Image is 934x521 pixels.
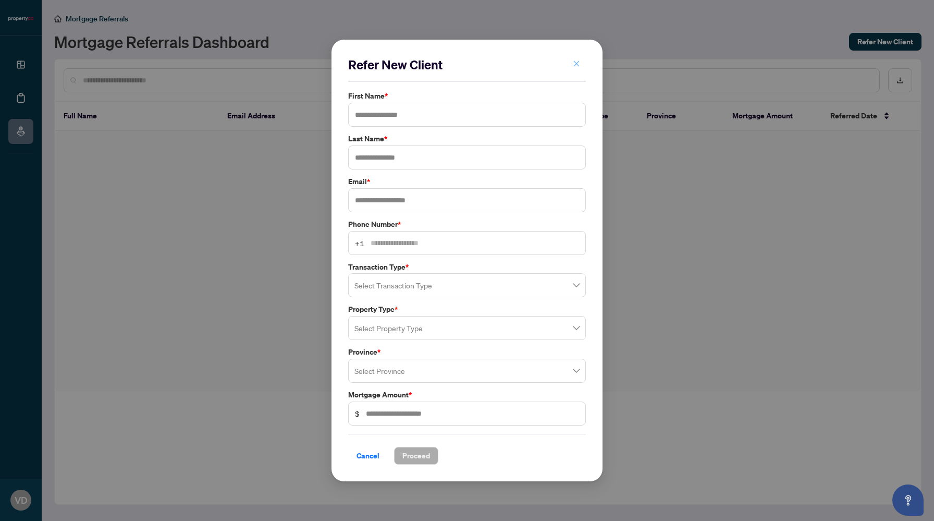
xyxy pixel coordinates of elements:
button: Open asap [892,484,924,516]
button: Proceed [394,447,438,465]
span: $ [355,408,360,419]
span: close [573,60,580,67]
label: Property Type [348,304,586,315]
span: +1 [355,237,364,249]
label: Transaction Type [348,261,586,273]
label: Mortgage Amount [348,389,586,401]
label: Phone Number [348,219,586,230]
span: Cancel [357,447,379,464]
button: Cancel [348,447,388,465]
h2: Refer New Client [348,56,586,73]
label: Province [348,346,586,358]
label: Email [348,176,586,187]
label: First Name [348,90,586,102]
label: Last Name [348,133,586,144]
